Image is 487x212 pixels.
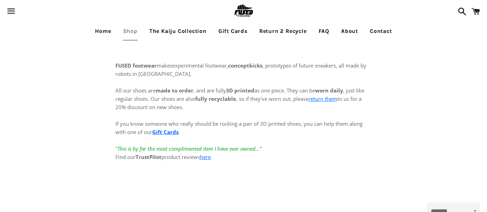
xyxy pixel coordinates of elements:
strong: conceptkicks [228,62,262,69]
a: Contact [365,23,397,40]
a: Gift Cards [152,129,179,135]
p: All our shoes are , and are fully as one piece. They can be , just like regular shoes. Our shoes ... [115,78,372,161]
strong: made to order [156,87,193,94]
strong: fully recyclable [195,95,236,102]
strong: TrustPilot [136,153,162,160]
strong: FUSED footwear [115,62,157,69]
em: "This is by far the most complimented item I have ever owned..." [115,145,262,152]
span: makes [115,62,172,69]
a: Return 2 Recycle [254,23,312,40]
a: Shop [118,23,143,40]
a: return them [308,95,337,102]
a: About [336,23,363,40]
a: Home [90,23,116,40]
strong: worn daily [315,87,343,94]
a: Gift Cards [213,23,253,40]
strong: 3D printed [226,87,254,94]
span: experimental footwear, , prototypes of future sneakers, all made by robots in [GEOGRAPHIC_DATA]. [115,62,366,77]
a: The Kaiju Collection [144,23,212,40]
a: here [200,153,211,160]
a: FAQ [313,23,334,40]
